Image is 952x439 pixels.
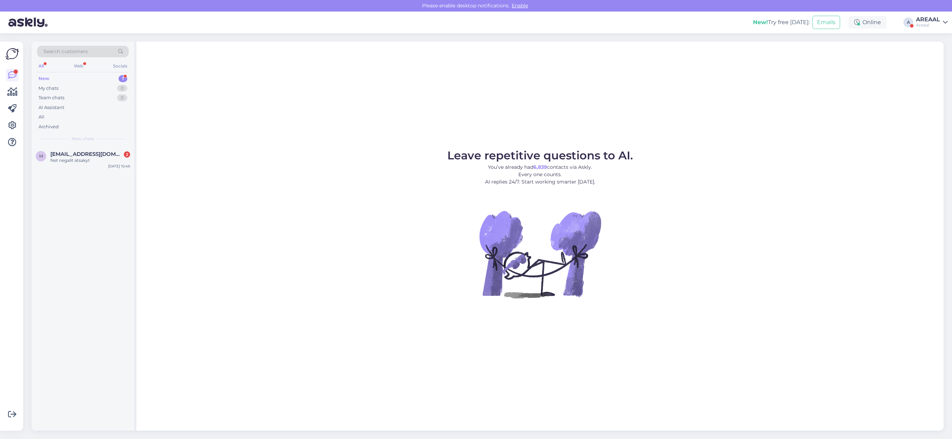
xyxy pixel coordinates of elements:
span: Leave repetitive questions to AI. [447,149,633,162]
div: Online [848,16,887,29]
div: Web [72,62,85,71]
button: Emails [812,16,840,29]
div: Archived [38,123,59,130]
div: Team chats [38,94,64,101]
div: 1 [119,75,127,82]
span: New chats [72,136,94,142]
a: AREAALAreaal [916,17,948,28]
div: 0 [117,85,127,92]
div: Try free [DATE]: [753,18,810,27]
div: Socials [112,62,129,71]
span: m [39,153,43,159]
span: Search customers [43,48,88,55]
b: 6,839 [533,164,547,170]
span: Enable [510,2,530,9]
div: All [38,114,44,121]
div: 0 [117,94,127,101]
b: New! [753,19,768,26]
img: No Chat active [477,191,603,317]
span: migle.bendziute@gmail.com [50,151,123,157]
div: A [903,17,913,27]
div: 2 [124,151,130,158]
div: All [37,62,45,71]
div: [DATE] 10:46 [108,164,130,169]
div: AI Assistant [38,104,64,111]
div: Net negalit atsakyt [50,157,130,164]
img: Askly Logo [6,47,19,60]
div: My chats [38,85,58,92]
div: AREAAL [916,17,940,22]
div: Areaal [916,22,940,28]
p: You’ve already had contacts via Askly. Every one counts. AI replies 24/7. Start working smarter [... [447,164,633,186]
div: New [38,75,49,82]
